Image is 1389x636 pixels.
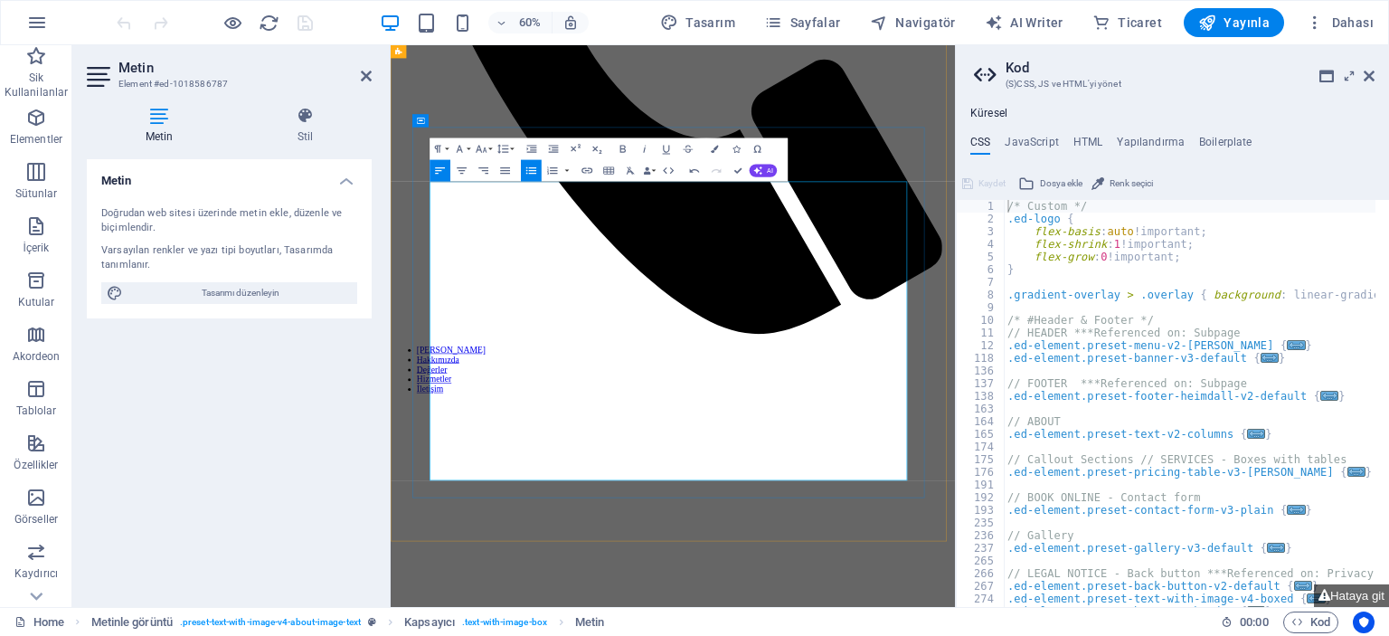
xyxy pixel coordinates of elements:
button: Icons [725,138,746,160]
span: : [1252,615,1255,629]
div: 267 [957,580,1006,593]
button: Data Bindings [642,160,657,182]
span: AI [767,167,773,174]
button: Undo (Ctrl+Z) [685,160,705,182]
button: Redo (Ctrl+Shift+Z) [706,160,727,182]
button: Align Justify [495,160,515,182]
button: AI Writer [978,8,1071,37]
div: 12 [957,339,1006,352]
button: Special Characters [747,138,768,160]
div: 9 [957,301,1006,314]
span: ... [1261,353,1279,363]
p: İçerik [23,241,49,255]
span: ... [1347,467,1365,477]
button: Ön izleme modundan çıkıp düzenlemeye devam etmek için buraya tıklayın [222,12,243,33]
span: ... [1288,505,1306,515]
button: Subscript [587,138,608,160]
div: 4 [957,238,1006,251]
div: 7 [957,276,1006,289]
button: Italic (Ctrl+I) [635,138,656,160]
button: Font Size [473,138,494,160]
button: Font Family [451,138,472,160]
button: Colors [704,138,724,160]
div: 138 [957,390,1006,403]
button: Tasarımı düzenleyin [101,282,357,304]
span: ... [1267,543,1285,553]
div: Varsayılan renkler ve yazı tipi boyutları, Tasarımda tanımlanır. [101,243,357,273]
button: AI [750,165,778,177]
h4: Küresel [970,107,1007,121]
h3: Element #ed-1018586787 [118,76,335,92]
button: reload [258,12,279,33]
button: Decrease Indent [543,138,564,160]
i: Yeniden boyutlandırmada yakınlaştırma düzeyini seçilen cihaza uyacak şekilde otomatik olarak ayarla. [562,14,579,31]
button: Strikethrough [678,138,699,160]
div: 10 [957,314,1006,327]
div: 163 [957,403,1006,415]
button: Align Left [430,160,450,182]
p: Elementler [10,132,62,147]
button: Usercentrics [1353,612,1375,633]
div: 274 [957,593,1006,605]
p: Sütunlar [15,186,58,201]
h2: Kod [1006,60,1375,76]
button: Align Right [473,160,494,182]
button: Yayınla [1184,8,1284,37]
h4: Metin [87,159,372,192]
span: Renk seçici [1110,173,1153,195]
button: 60% [488,12,553,33]
h3: (S)CSS, JS ve HTML'yi yönet [1006,76,1338,92]
h2: Metin [118,60,372,76]
div: 136 [957,365,1006,377]
div: 2 [957,213,1006,225]
span: Ticaret [1092,14,1162,32]
span: Seçmek için tıkla. Düzenlemek için çift tıkla [575,612,604,633]
div: 237 [957,542,1006,555]
div: 193 [957,504,1006,517]
h4: JavaScript [1005,136,1058,156]
button: Superscript [565,138,586,160]
button: Renk seçici [1089,173,1156,195]
button: Ordered List [543,160,563,182]
div: 118 [957,352,1006,365]
h4: Yapılandırma [1117,136,1185,156]
span: Yayınla [1198,14,1270,32]
span: . preset-text-with-image-v4-about-image-text [180,612,361,633]
div: Doğrudan web sitesi üzerinde metin ekle, düzenle ve biçimlendir. [101,206,357,236]
a: Seçimi iptal etmek için tıkla. Sayfaları açmak için çift tıkla [14,612,64,633]
div: 137 [957,377,1006,390]
span: . text-with-image-box [462,612,547,633]
span: AI Writer [985,14,1063,32]
span: Dosya ekle [1040,173,1082,195]
button: Sayfalar [757,8,848,37]
button: Dahası [1299,8,1381,37]
button: Ticaret [1085,8,1169,37]
div: 235 [957,517,1006,529]
button: Navigatör [863,8,963,37]
h4: CSS [970,136,990,156]
span: Kod [1291,612,1330,633]
span: Sayfalar [764,14,841,32]
span: ... [1320,391,1338,401]
button: Line Height [495,138,515,160]
div: 191 [957,479,1006,491]
div: 5 [957,251,1006,263]
p: Tablolar [16,403,57,418]
div: 174 [957,441,1006,453]
i: Sayfayı yeniden yükleyin [259,13,279,33]
button: Unordered List [521,160,542,182]
div: 176 [957,466,1006,479]
p: Özellikler [14,458,58,472]
button: Underline (Ctrl+U) [657,138,677,160]
div: 236 [957,529,1006,542]
h6: Oturum süresi [1221,612,1269,633]
h4: HTML [1073,136,1103,156]
button: Bold (Ctrl+B) [613,138,634,160]
span: Tasarımı düzenleyin [128,282,352,304]
button: Confirm (Ctrl+⏎) [728,160,749,182]
button: Paragraph Format [430,138,450,160]
button: Kod [1283,612,1338,633]
button: Tasarım [653,8,742,37]
p: Görseller [14,512,58,527]
p: Kutular [18,295,55,309]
